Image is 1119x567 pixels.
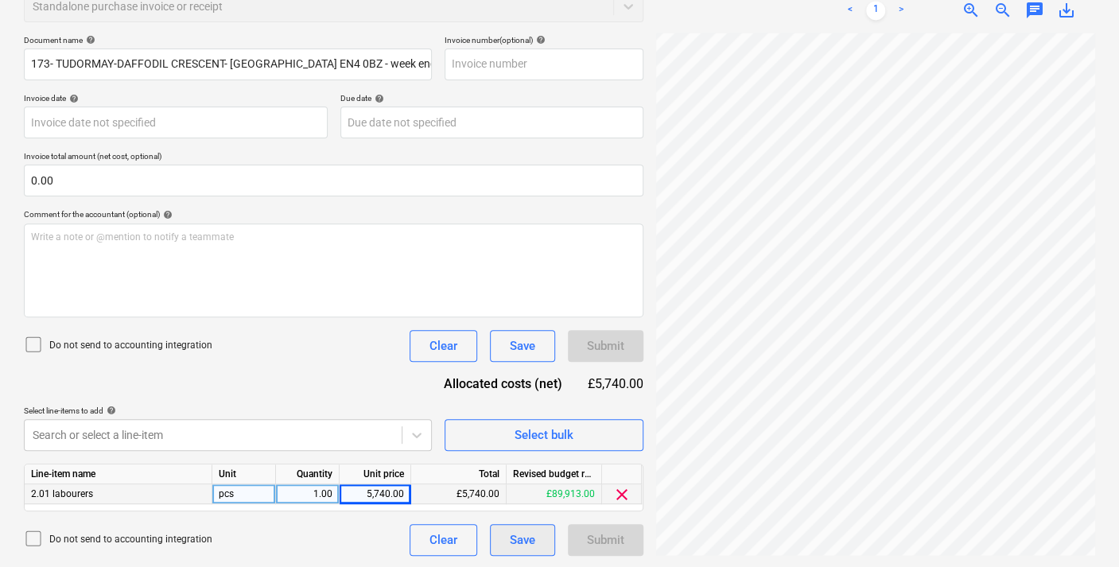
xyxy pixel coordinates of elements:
iframe: Chat Widget [1039,491,1119,567]
div: £5,740.00 [588,375,643,393]
input: Due date not specified [340,107,644,138]
a: Next page [892,1,911,20]
a: Page 1 is your current page [866,1,885,20]
span: help [66,94,79,103]
span: zoom_in [962,1,981,20]
span: chat [1025,1,1044,20]
span: zoom_out [993,1,1012,20]
span: clear [612,485,631,504]
div: Revised budget remaining [507,464,602,484]
input: Invoice total amount (net cost, optional) [24,165,643,196]
span: help [103,406,116,415]
input: Invoice number [445,49,643,80]
input: Invoice date not specified [24,107,328,138]
span: help [160,210,173,219]
div: Quantity [276,464,340,484]
div: Save [510,530,535,550]
p: Do not send to accounting integration [49,339,212,352]
button: Clear [410,524,477,556]
div: 5,740.00 [346,484,404,504]
button: Save [490,524,555,556]
div: Select bulk [515,425,573,445]
button: Save [490,330,555,362]
div: Line-item name [25,464,212,484]
div: Document name [24,35,432,45]
div: Unit [212,464,276,484]
a: Previous page [841,1,860,20]
p: Do not send to accounting integration [49,533,212,546]
div: Allocated costs (net) [431,375,588,393]
div: Comment for the accountant (optional) [24,209,643,219]
span: 2.01 labourers [31,488,93,499]
div: £5,740.00 [411,484,507,504]
span: save_alt [1057,1,1076,20]
p: Invoice total amount (net cost, optional) [24,151,643,165]
button: Clear [410,330,477,362]
div: Save [510,336,535,356]
div: £89,913.00 [507,484,602,504]
div: Clear [429,530,457,550]
span: help [83,35,95,45]
div: 1.00 [282,484,332,504]
div: pcs [212,484,276,504]
button: Select bulk [445,419,643,451]
div: Invoice date [24,93,328,103]
div: Due date [340,93,644,103]
div: Unit price [340,464,411,484]
div: Total [411,464,507,484]
span: help [371,94,384,103]
div: Clear [429,336,457,356]
div: Invoice number (optional) [445,35,643,45]
span: help [533,35,546,45]
div: Select line-items to add [24,406,432,416]
input: Document name [24,49,432,80]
